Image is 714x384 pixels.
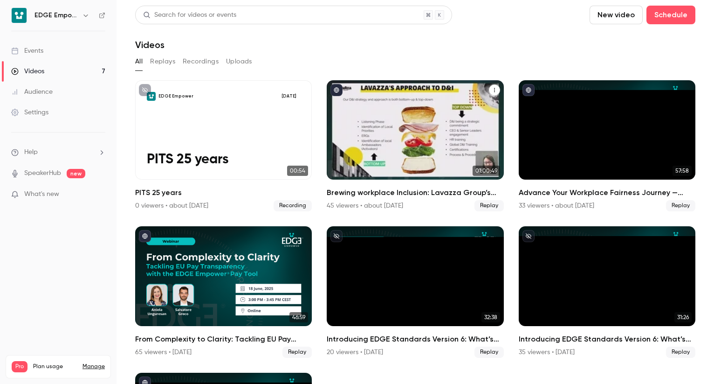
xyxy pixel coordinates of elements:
[135,334,312,345] h2: From Complexity to Clarity: Tackling EU Pay Transparency with the EDGE Empower Pay Tool
[666,200,695,211] span: Replay
[139,84,151,96] button: unpublished
[327,348,383,357] div: 20 viewers • [DATE]
[135,39,165,50] h1: Videos
[330,84,343,96] button: published
[666,347,695,358] span: Replay
[327,80,503,211] a: 01:00:49Brewing workplace Inclusion: Lavazza Group’s EDGE Certification Journey with EDGE Strateg...
[135,80,312,211] li: PITS 25 years
[11,147,105,157] li: help-dropdown-opener
[15,15,22,22] img: logo_orange.svg
[474,200,504,211] span: Replay
[183,54,219,69] button: Recordings
[11,108,48,117] div: Settings
[11,67,44,76] div: Videos
[522,230,535,242] button: unpublished
[82,363,105,370] a: Manage
[590,6,643,24] button: New video
[473,166,500,176] span: 01:00:49
[24,189,59,199] span: What's new
[327,334,503,345] h2: Introducing EDGE Standards Version 6: What’s New, What’s Next
[135,6,695,378] section: Videos
[103,55,157,61] div: Keywords by Traffic
[12,8,27,23] img: EDGE Empower
[11,46,43,56] div: Events
[287,166,308,176] span: 00:54
[135,226,312,357] a: 46:59From Complexity to Clarity: Tackling EU Pay Transparency with the EDGE Empower Pay Tool65 vi...
[519,334,695,345] h2: Introducing EDGE Standards Version 6: What’s New, What’s Next
[139,230,151,242] button: published
[519,226,695,357] a: 31:26Introducing EDGE Standards Version 6: What’s New, What’s Next35 viewers • [DATE]Replay
[15,24,22,32] img: website_grey.svg
[24,24,103,32] div: Domain: [DOMAIN_NAME]
[35,55,83,61] div: Domain Overview
[158,93,193,99] p: EDGE Empower
[25,54,33,62] img: tab_domain_overview_orange.svg
[143,10,236,20] div: Search for videos or events
[135,187,312,198] h2: PITS 25 years
[330,230,343,242] button: unpublished
[519,226,695,357] li: Introducing EDGE Standards Version 6: What’s New, What’s Next
[327,80,503,211] li: Brewing workplace Inclusion: Lavazza Group’s EDGE Certification Journey with EDGE Strategy and SGS
[327,226,503,357] a: 32:38Introducing EDGE Standards Version 6: What’s New, What’s Next20 viewers • [DATE]Replay
[674,312,692,322] span: 31:26
[33,363,77,370] span: Plan usage
[11,87,53,97] div: Audience
[522,84,535,96] button: published
[646,6,695,24] button: Schedule
[12,361,27,372] span: Pro
[24,168,61,178] a: SpeakerHub
[519,187,695,198] h2: Advance Your Workplace Fairness Journey — Legally, Ethically, and Meritocratically with EDGE
[327,187,503,198] h2: Brewing workplace Inclusion: Lavazza Group’s EDGE Certification Journey with EDGE Strategy and SGS
[135,80,312,211] a: PITS 25 yearsEDGE Empower[DATE]PITS 25 years00:54PITS 25 years0 viewers • about [DATE]Recording
[519,80,695,211] a: 57:58Advance Your Workplace Fairness Journey — Legally, Ethically, and Meritocratically with EDGE...
[135,348,192,357] div: 65 viewers • [DATE]
[327,226,503,357] li: Introducing EDGE Standards Version 6: What’s New, What’s Next
[135,54,143,69] button: All
[274,200,312,211] span: Recording
[327,201,403,210] div: 45 viewers • about [DATE]
[34,11,78,20] h6: EDGE Empower
[147,152,300,168] p: PITS 25 years
[519,201,594,210] div: 33 viewers • about [DATE]
[673,166,692,176] span: 57:58
[226,54,252,69] button: Uploads
[278,92,300,101] span: [DATE]
[519,348,575,357] div: 35 viewers • [DATE]
[67,169,85,178] span: new
[150,54,175,69] button: Replays
[135,201,208,210] div: 0 viewers • about [DATE]
[519,80,695,211] li: Advance Your Workplace Fairness Journey — Legally, Ethically, and Meritocratically with EDGE
[147,92,156,101] img: PITS 25 years
[94,190,105,199] iframe: Noticeable Trigger
[93,54,100,62] img: tab_keywords_by_traffic_grey.svg
[26,15,46,22] div: v 4.0.25
[282,347,312,358] span: Replay
[474,347,504,358] span: Replay
[481,312,500,322] span: 32:38
[135,226,312,357] li: From Complexity to Clarity: Tackling EU Pay Transparency with the EDGE Empower Pay Tool
[24,147,38,157] span: Help
[289,312,308,322] span: 46:59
